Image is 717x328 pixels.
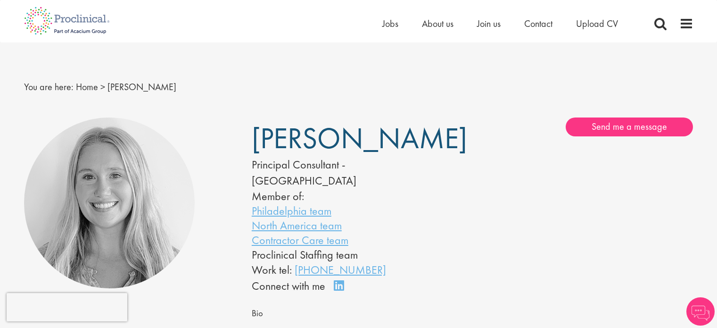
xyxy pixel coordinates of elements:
span: [PERSON_NAME] [252,119,467,157]
a: [PHONE_NUMBER] [295,262,386,277]
span: You are here: [24,81,74,93]
li: Proclinical Staffing team [252,247,444,262]
a: Contractor Care team [252,233,348,247]
a: Send me a message [566,118,693,136]
label: Member of: [252,189,304,203]
iframe: reCAPTCHA [7,293,127,321]
div: Principal Consultant - [GEOGRAPHIC_DATA] [252,157,444,189]
a: Upload CV [576,17,618,30]
span: > [100,81,105,93]
span: Bio [252,308,263,319]
a: Philadelphia team [252,203,331,218]
img: Chatbot [686,297,715,326]
a: About us [422,17,453,30]
a: Contact [524,17,552,30]
a: North America team [252,218,342,233]
span: Work tel: [252,262,292,277]
a: breadcrumb link [76,81,98,93]
a: Join us [477,17,501,30]
img: Shannon Briggs [24,118,195,289]
span: [PERSON_NAME] [107,81,176,93]
a: Jobs [382,17,398,30]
